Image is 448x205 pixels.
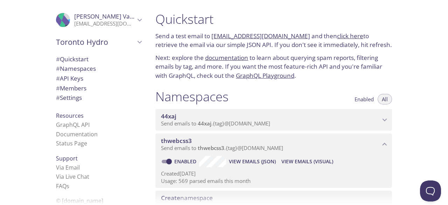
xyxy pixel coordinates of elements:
span: # [56,94,60,102]
span: # [56,55,60,63]
span: Settings [56,94,82,102]
span: Send emails to . {tag} @[DOMAIN_NAME] [161,144,283,151]
span: Send emails to . {tag} @[DOMAIN_NAME] [161,120,270,127]
a: GraphQL Playground [236,71,294,80]
a: Status Page [56,139,87,147]
span: API Keys [56,74,83,82]
span: 44xaj [161,112,176,120]
div: Namespaces [50,64,147,74]
span: Members [56,84,86,92]
iframe: Help Scout Beacon - Open [420,180,441,201]
span: thwebcss3 [161,137,192,145]
span: Toronto Hydro [56,37,135,47]
div: API Keys [50,74,147,83]
div: 44xaj namespace [155,109,392,131]
span: s [66,182,69,190]
p: Created [DATE] [161,170,386,177]
button: Enabled [350,94,378,104]
a: [EMAIL_ADDRESS][DOMAIN_NAME] [211,32,310,40]
div: Toronto Hydro [50,33,147,51]
div: Quickstart [50,54,147,64]
p: Next: explore the to learn about querying spam reports, filtering emails by tag, and more. If you... [155,53,392,80]
p: Send a test email to and then to retrieve the email via our simple JSON API. If you don't see it ... [155,32,392,49]
span: # [56,84,60,92]
span: thwebcss3 [198,144,224,151]
div: Members [50,83,147,93]
button: All [378,94,392,104]
a: Via Live Chat [56,173,89,180]
span: # [56,74,60,82]
span: Resources [56,112,84,119]
span: Quickstart [56,55,89,63]
div: Prasanth Varma [50,8,147,32]
span: Namespaces [56,64,96,73]
p: [EMAIL_ADDRESS][DOMAIN_NAME] [74,20,135,27]
a: FAQ [56,182,69,190]
a: Enabled [173,158,199,165]
a: click here [337,32,363,40]
button: View Emails (Visual) [279,156,336,167]
a: Documentation [56,130,98,138]
span: 44xaj [198,120,211,127]
span: View Emails (JSON) [229,157,276,166]
h1: Quickstart [155,11,392,27]
h1: Namespaces [155,89,229,104]
a: documentation [205,54,248,62]
a: GraphQL API [56,121,90,129]
p: Usage: 569 parsed emails this month [161,177,386,185]
a: Via Email [56,164,80,171]
button: View Emails (JSON) [226,156,279,167]
div: thwebcss3 namespace [155,134,392,155]
div: Team Settings [50,93,147,103]
span: Support [56,155,78,162]
span: # [56,64,60,73]
span: View Emails (Visual) [281,157,333,166]
span: [PERSON_NAME] Varma [74,12,141,20]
